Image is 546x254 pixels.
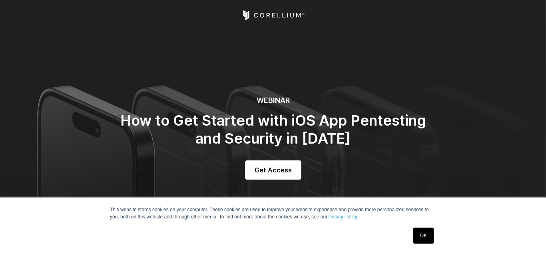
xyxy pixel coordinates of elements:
p: This website stores cookies on your computer. These cookies are used to improve your website expe... [110,206,436,220]
span: Get Access [255,165,292,175]
a: Privacy Policy. [327,214,358,220]
a: OK [413,228,434,244]
a: Corellium Home [241,10,305,20]
a: Get Access [245,160,301,180]
h6: WEBINAR [113,96,433,105]
h2: How to Get Started with iOS App Pentesting and Security in [DATE] [113,112,433,148]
